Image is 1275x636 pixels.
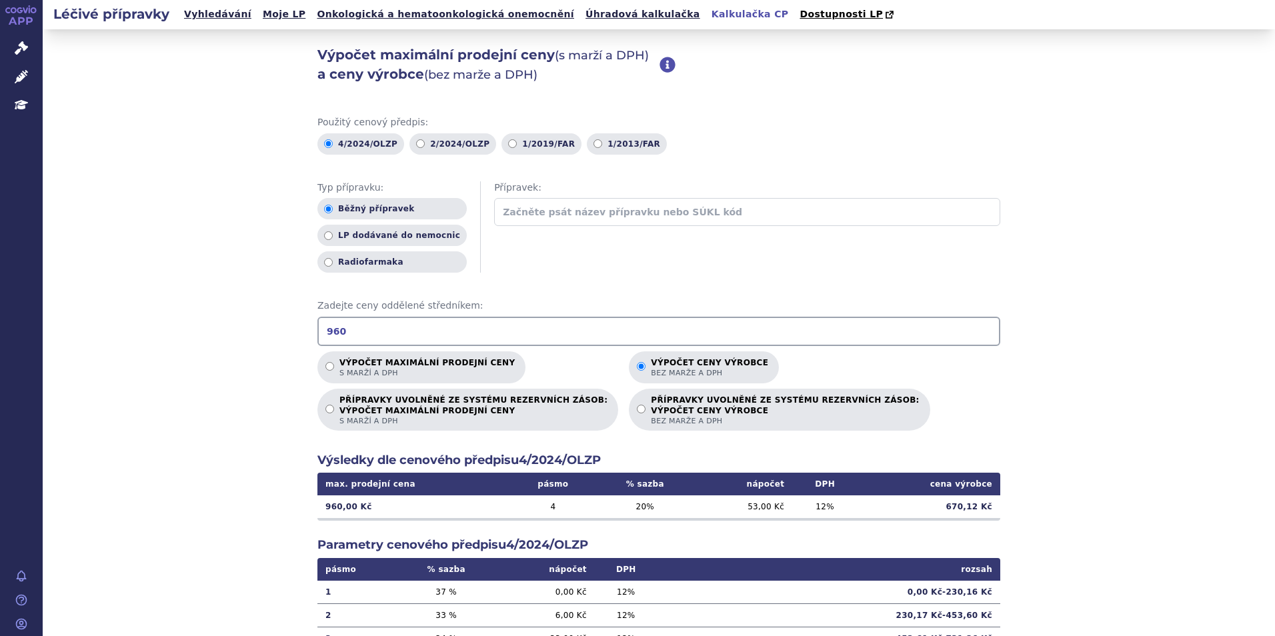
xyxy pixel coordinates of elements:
[399,581,493,604] td: 37 %
[180,5,255,23] a: Vyhledávání
[651,358,768,378] p: Výpočet ceny výrobce
[595,495,694,518] td: 20 %
[658,558,1000,581] th: rozsah
[658,581,1000,604] td: 0,00 Kč - 230,16 Kč
[317,603,399,627] td: 2
[317,181,467,195] span: Typ přípravku:
[796,5,900,24] a: Dostupnosti LP
[339,368,515,378] span: s marží a DPH
[324,205,333,213] input: Běžný přípravek
[424,67,537,82] span: (bez marže a DPH)
[399,558,493,581] th: % sazba
[511,495,596,518] td: 4
[694,473,792,495] th: nápočet
[317,45,660,84] h2: Výpočet maximální prodejní ceny a ceny výrobce
[595,603,658,627] td: 12 %
[317,473,511,495] th: max. prodejní cena
[317,116,1000,129] span: Použitý cenový předpis:
[595,581,658,604] td: 12 %
[637,405,646,413] input: PŘÍPRAVKY UVOLNĚNÉ ZE SYSTÉMU REZERVNÍCH ZÁSOB:VÝPOČET CENY VÝROBCEbez marže a DPH
[313,5,578,23] a: Onkologická a hematoonkologická onemocnění
[501,133,581,155] label: 1/2019/FAR
[409,133,496,155] label: 2/2024/OLZP
[637,362,646,371] input: Výpočet ceny výrobcebez marže a DPH
[317,299,1000,313] span: Zadejte ceny oddělené středníkem:
[339,358,515,378] p: Výpočet maximální prodejní ceny
[324,231,333,240] input: LP dodávané do nemocnic
[339,416,607,426] span: s marží a DPH
[792,495,858,518] td: 12 %
[494,181,1000,195] span: Přípravek:
[317,225,467,246] label: LP dodávané do nemocnic
[651,395,919,426] p: PŘÍPRAVKY UVOLNĚNÉ ZE SYSTÉMU REZERVNÍCH ZÁSOB:
[317,495,511,518] td: 960,00 Kč
[651,368,768,378] span: bez marže a DPH
[324,139,333,148] input: 4/2024/OLZP
[317,558,399,581] th: pásmo
[493,581,595,604] td: 0,00 Kč
[858,495,1000,518] td: 670,12 Kč
[317,133,404,155] label: 4/2024/OLZP
[587,133,667,155] label: 1/2013/FAR
[317,317,1000,346] input: Zadejte ceny oddělené středníkem
[595,558,658,581] th: DPH
[317,251,467,273] label: Radiofarmaka
[800,9,883,19] span: Dostupnosti LP
[324,258,333,267] input: Radiofarmaka
[858,473,1000,495] th: cena výrobce
[493,603,595,627] td: 6,00 Kč
[317,581,399,604] td: 1
[508,139,517,148] input: 1/2019/FAR
[708,5,793,23] a: Kalkulačka CP
[651,416,919,426] span: bez marže a DPH
[651,405,919,416] strong: VÝPOČET CENY VÝROBCE
[325,405,334,413] input: PŘÍPRAVKY UVOLNĚNÉ ZE SYSTÉMU REZERVNÍCH ZÁSOB:VÝPOČET MAXIMÁLNÍ PRODEJNÍ CENYs marží a DPH
[792,473,858,495] th: DPH
[317,198,467,219] label: Běžný přípravek
[325,362,334,371] input: Výpočet maximální prodejní cenys marží a DPH
[43,5,180,23] h2: Léčivé přípravky
[494,198,1000,226] input: Začněte psát název přípravku nebo SÚKL kód
[595,473,694,495] th: % sazba
[658,603,1000,627] td: 230,17 Kč - 453,60 Kč
[694,495,792,518] td: 53,00 Kč
[399,603,493,627] td: 33 %
[339,395,607,426] p: PŘÍPRAVKY UVOLNĚNÉ ZE SYSTÉMU REZERVNÍCH ZÁSOB:
[317,452,1000,469] h2: Výsledky dle cenového předpisu 4/2024/OLZP
[593,139,602,148] input: 1/2013/FAR
[511,473,596,495] th: pásmo
[259,5,309,23] a: Moje LP
[317,537,1000,553] h2: Parametry cenového předpisu 4/2024/OLZP
[339,405,607,416] strong: VÝPOČET MAXIMÁLNÍ PRODEJNÍ CENY
[581,5,704,23] a: Úhradová kalkulačka
[493,558,595,581] th: nápočet
[416,139,425,148] input: 2/2024/OLZP
[555,48,649,63] span: (s marží a DPH)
